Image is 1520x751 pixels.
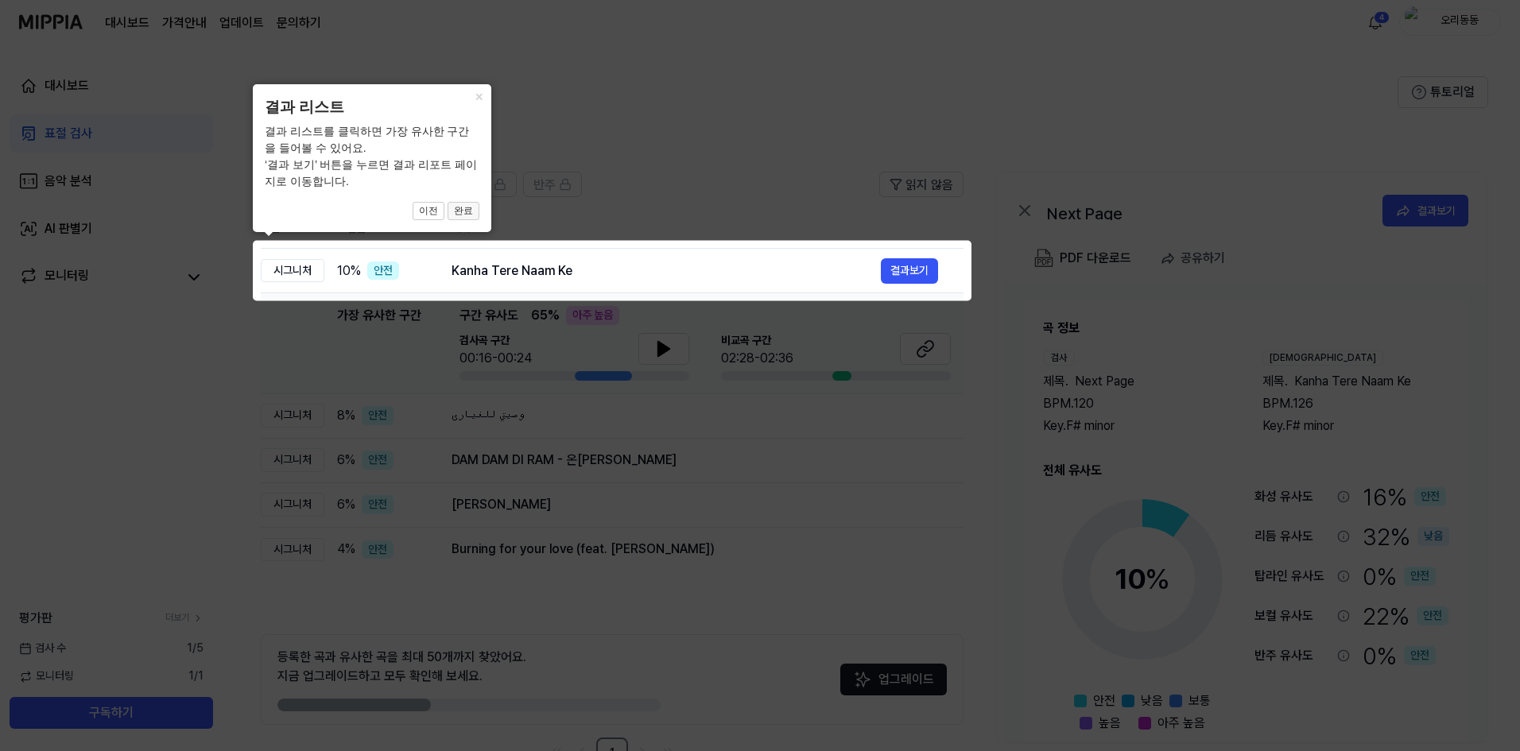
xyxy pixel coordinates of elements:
[367,261,399,281] div: 안전
[448,202,479,221] button: 완료
[265,123,479,190] div: 결과 리스트를 클릭하면 가장 유사한 구간을 들어볼 수 있어요. ‘결과 보기’ 버튼을 누르면 결과 리포트 페이지로 이동합니다.
[261,259,324,283] div: 시그니처
[452,261,881,281] div: Kanha Tere Naam Ke
[881,258,938,284] button: 결과보기
[265,96,479,119] header: 결과 리스트
[466,84,491,106] button: Close
[413,202,444,221] button: 이전
[337,261,361,281] span: 10 %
